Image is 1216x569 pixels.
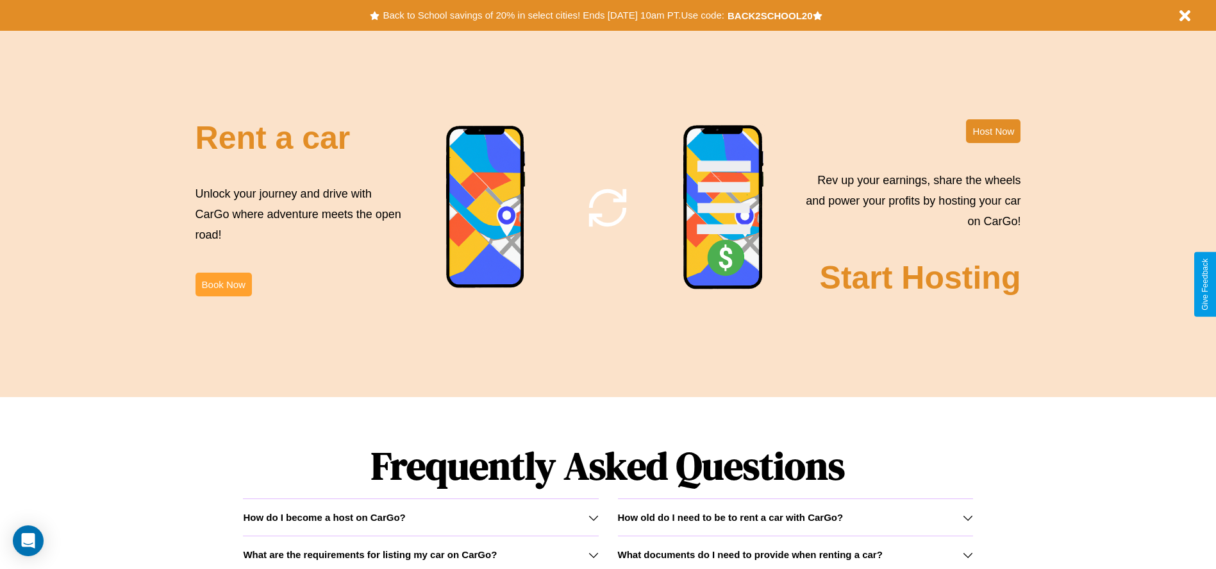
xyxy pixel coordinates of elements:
[446,125,526,290] img: phone
[618,512,844,523] h3: How old do I need to be to rent a car with CarGo?
[728,10,813,21] b: BACK2SCHOOL20
[379,6,727,24] button: Back to School savings of 20% in select cities! Ends [DATE] 10am PT.Use code:
[1201,259,1210,310] div: Give Feedback
[196,119,351,157] h2: Rent a car
[618,549,883,560] h3: What documents do I need to provide when renting a car?
[820,259,1021,296] h2: Start Hosting
[13,525,44,556] div: Open Intercom Messenger
[683,124,765,291] img: phone
[243,433,972,498] h1: Frequently Asked Questions
[196,273,252,296] button: Book Now
[243,512,405,523] h3: How do I become a host on CarGo?
[196,183,406,246] p: Unlock your journey and drive with CarGo where adventure meets the open road!
[966,119,1020,143] button: Host Now
[798,170,1020,232] p: Rev up your earnings, share the wheels and power your profits by hosting your car on CarGo!
[243,549,497,560] h3: What are the requirements for listing my car on CarGo?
